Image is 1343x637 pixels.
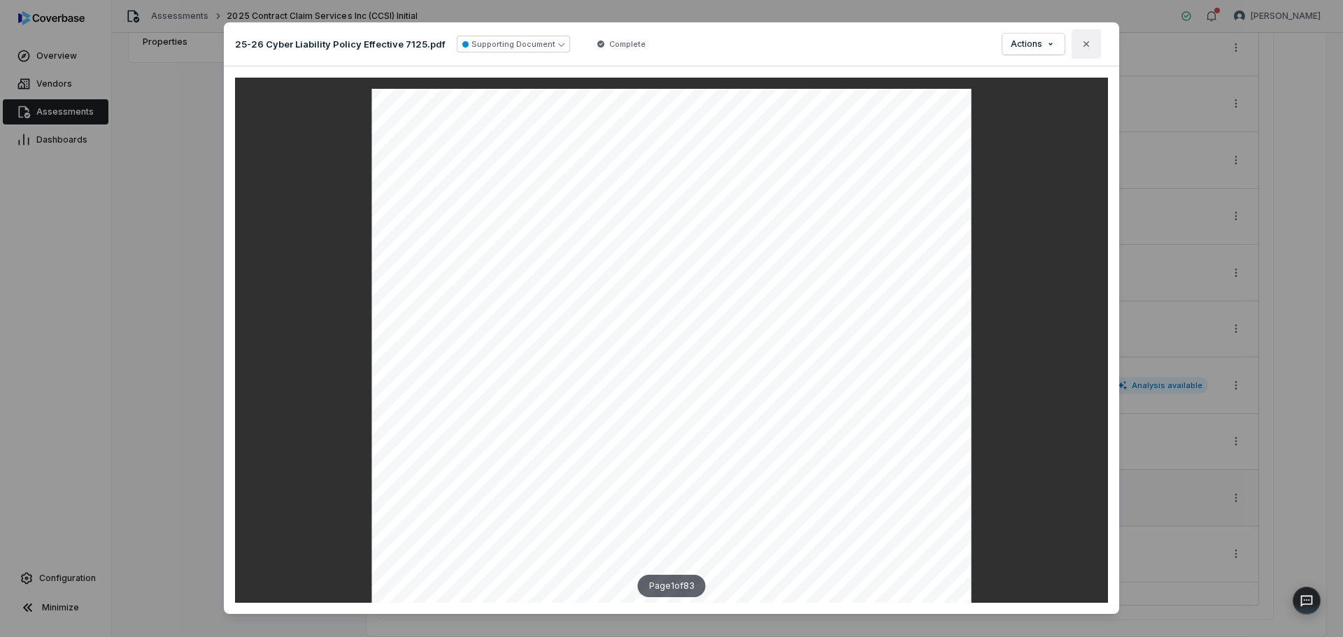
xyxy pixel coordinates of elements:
[235,38,446,50] p: 25-26 Cyber Liability Policy Effective 7125.pdf
[1002,34,1065,55] button: Actions
[638,575,706,597] div: Page 1 of 83
[1011,38,1042,50] span: Actions
[457,36,570,52] button: Supporting Document
[609,38,646,50] span: Complete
